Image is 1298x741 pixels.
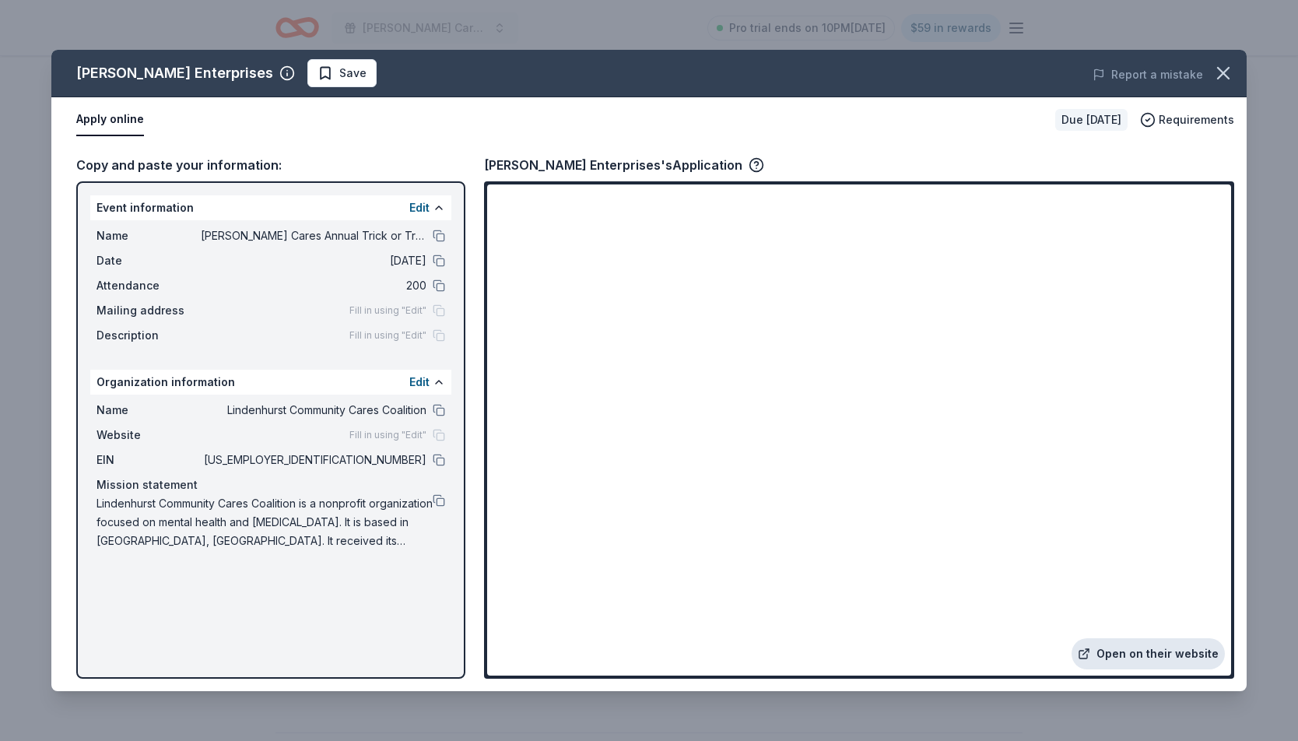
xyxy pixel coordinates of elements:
[349,329,426,342] span: Fill in using "Edit"
[409,373,430,392] button: Edit
[96,476,445,494] div: Mission statement
[96,426,201,444] span: Website
[90,195,451,220] div: Event information
[96,251,201,270] span: Date
[1093,65,1203,84] button: Report a mistake
[76,104,144,136] button: Apply online
[96,494,433,550] span: Lindenhurst Community Cares Coalition is a nonprofit organization focused on mental health and [M...
[201,251,426,270] span: [DATE]
[1055,109,1128,131] div: Due [DATE]
[1072,638,1225,669] a: Open on their website
[90,370,451,395] div: Organization information
[201,451,426,469] span: [US_EMPLOYER_IDENTIFICATION_NUMBER]
[349,429,426,441] span: Fill in using "Edit"
[201,401,426,420] span: Lindenhurst Community Cares Coalition
[409,198,430,217] button: Edit
[96,451,201,469] span: EIN
[96,401,201,420] span: Name
[96,326,201,345] span: Description
[96,301,201,320] span: Mailing address
[1159,111,1234,129] span: Requirements
[201,276,426,295] span: 200
[1140,111,1234,129] button: Requirements
[76,61,273,86] div: [PERSON_NAME] Enterprises
[201,227,426,245] span: [PERSON_NAME] Cares Annual Trick or Trunk
[76,155,465,175] div: Copy and paste your information:
[96,276,201,295] span: Attendance
[349,304,426,317] span: Fill in using "Edit"
[484,155,764,175] div: [PERSON_NAME] Enterprises's Application
[339,64,367,83] span: Save
[96,227,201,245] span: Name
[307,59,377,87] button: Save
